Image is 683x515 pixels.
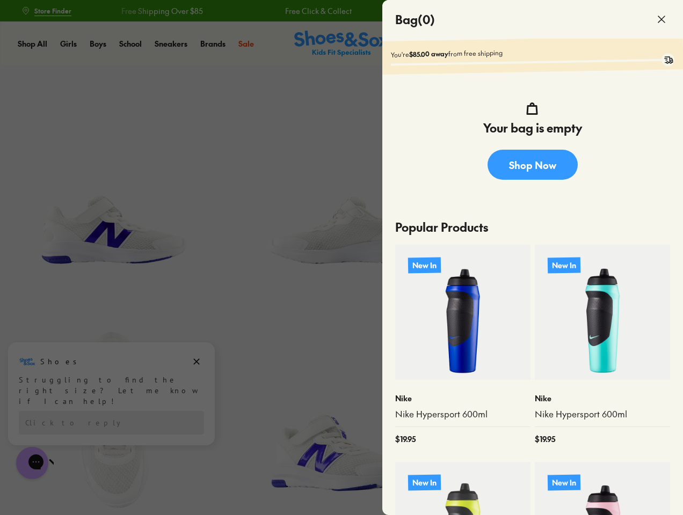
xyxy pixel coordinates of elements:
[395,433,416,445] span: $ 19.95
[8,2,215,105] div: Campaign message
[548,257,580,273] p: New In
[395,11,435,28] h4: Bag ( 0 )
[535,393,670,404] p: Nike
[395,393,531,404] p: Nike
[548,474,580,490] p: New In
[488,150,578,180] a: Shop Now
[408,257,441,273] p: New In
[19,70,204,94] div: Reply to the campaigns
[391,45,674,59] p: You're from free shipping
[19,34,204,66] div: Struggling to find the right size? Let me know if I can help!
[395,210,670,245] p: Popular Products
[535,408,670,420] a: Nike Hypersport 600ml
[535,245,670,380] a: New In
[535,433,555,445] span: $ 19.95
[40,16,83,26] h3: Shoes
[395,245,531,380] a: New In
[19,12,36,30] img: Shoes logo
[408,474,441,490] p: New In
[409,49,448,58] b: $85.00 away
[5,4,38,36] button: Close gorgias live chat
[8,12,215,66] div: Message from Shoes. Struggling to find the right size? Let me know if I can help!
[483,119,582,137] h4: Your bag is empty
[395,408,531,420] a: Nike Hypersport 600ml
[189,13,204,28] button: Dismiss campaign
